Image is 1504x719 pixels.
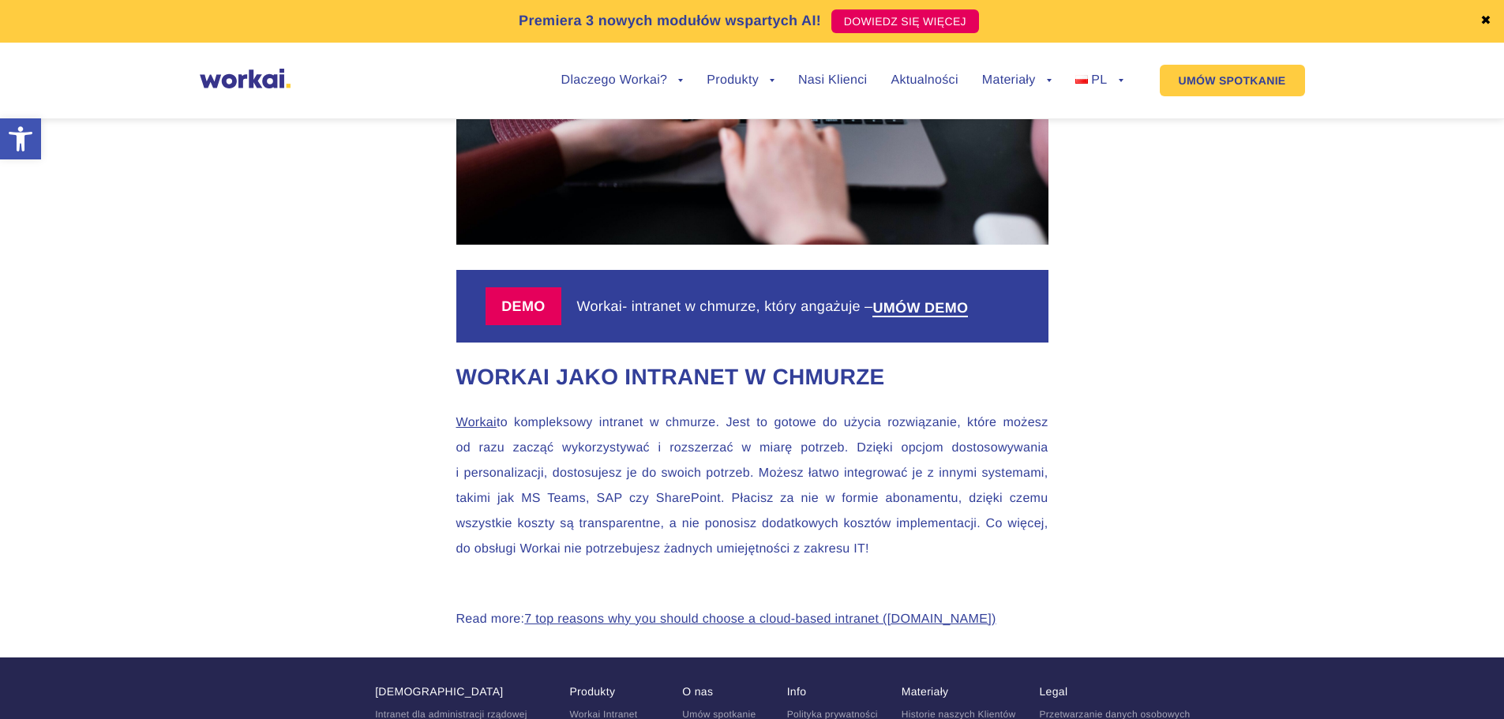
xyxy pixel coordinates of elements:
[831,9,979,33] a: DOWIEDZ SIĘ WIĘCEJ
[456,410,1048,562] p: to kompleksowy intranet w chmurze. Jest to gotowe do użycia rozwiązanie, które możesz od razu zac...
[872,301,968,315] a: UMÓW DEMO
[891,74,958,87] a: Aktualności
[1039,685,1067,698] a: Legal
[798,74,867,87] a: Nasi Klienci
[1480,15,1491,28] a: ✖
[707,74,775,87] a: Produkty
[375,685,503,698] a: [DEMOGRAPHIC_DATA]
[1091,73,1107,87] span: PL
[787,685,807,698] a: Info
[519,10,821,32] p: Premiera 3 nowych modułów wspartych AI!
[456,362,1048,392] h2: Workai jako intranet w chmurze
[902,685,949,698] a: Materiały
[577,298,985,315] div: Workai- intranet w chmurze, który angażuje –
[524,612,996,626] a: 7 top reasons why you should choose a cloud-based intranet ([DOMAIN_NAME])
[569,685,615,698] a: Produkty
[486,287,561,325] label: DEMO
[456,416,497,429] a: Workai
[1160,65,1305,96] a: UMÓW SPOTKANIE
[456,607,1048,632] p: Read more:
[486,287,576,325] a: DEMO
[682,685,713,698] a: O nas
[982,74,1052,87] a: Materiały
[1075,74,1123,87] a: PL
[561,74,684,87] a: Dlaczego Workai?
